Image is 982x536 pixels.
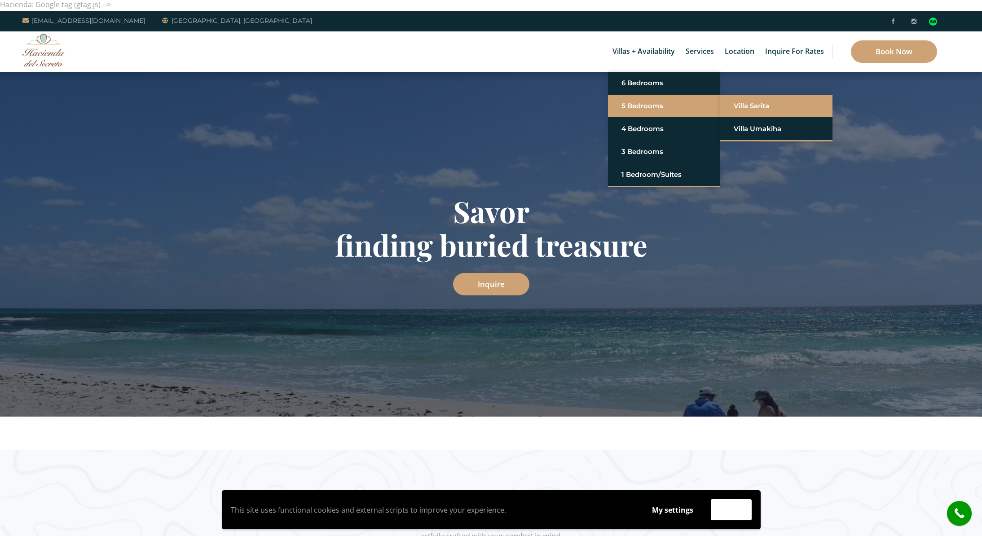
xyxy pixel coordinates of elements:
[643,500,702,520] button: My settings
[162,15,312,26] a: [GEOGRAPHIC_DATA], [GEOGRAPHIC_DATA]
[947,501,972,526] a: call
[453,273,529,295] a: Inquire
[851,40,937,63] a: Book Now
[22,34,65,66] img: Awesome Logo
[929,18,937,26] div: Read traveler reviews on Tripadvisor
[229,194,754,262] h1: Savor finding buried treasure
[720,31,759,72] a: Location
[761,31,828,72] a: Inquire for Rates
[711,499,752,520] button: Accept
[608,31,679,72] a: Villas + Availability
[734,98,819,114] a: Villa Sarita
[22,15,145,26] a: [EMAIL_ADDRESS][DOMAIN_NAME]
[621,144,707,160] a: 3 Bedrooms
[231,503,634,517] p: This site uses functional cookies and external scripts to improve your experience.
[621,167,707,183] a: 1 Bedroom/Suites
[734,121,819,137] a: Villa Umakiha
[681,31,718,72] a: Services
[621,121,707,137] a: 4 Bedrooms
[621,98,707,114] a: 5 Bedrooms
[621,75,707,91] a: 6 Bedrooms
[949,503,969,523] i: call
[929,18,937,26] img: Tripadvisor_logomark.svg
